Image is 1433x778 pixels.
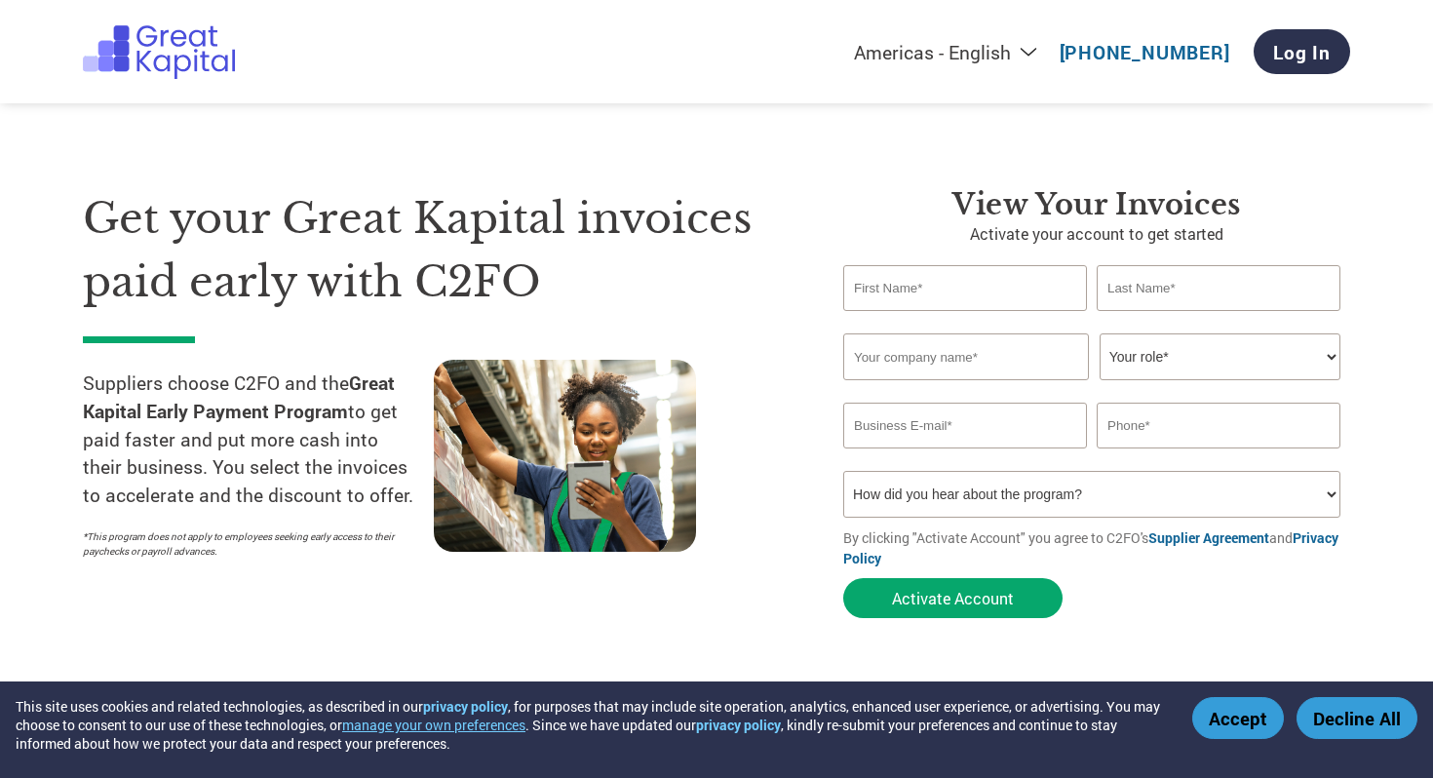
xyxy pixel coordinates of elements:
p: Activate your account to get started [843,222,1350,246]
div: Invalid company name or company name is too long [843,382,1340,395]
div: Invalid last name or last name is too long [1097,313,1340,326]
div: This site uses cookies and related technologies, as described in our , for purposes that may incl... [16,697,1164,753]
a: privacy policy [696,716,781,734]
a: privacy policy [423,697,508,716]
button: manage your own preferences [342,716,525,734]
input: Invalid Email format [843,403,1087,448]
select: Title/Role [1100,333,1340,380]
img: Great Kapital [83,25,235,79]
input: Phone* [1097,403,1340,448]
input: Last Name* [1097,265,1340,311]
div: Inavlid Email Address [843,450,1087,463]
a: [PHONE_NUMBER] [1060,40,1230,64]
button: Decline All [1297,697,1417,739]
strong: Great Kapital Early Payment Program [83,370,395,423]
input: First Name* [843,265,1087,311]
div: Inavlid Phone Number [1097,450,1340,463]
button: Accept [1192,697,1284,739]
p: *This program does not apply to employees seeking early access to their paychecks or payroll adva... [83,529,414,559]
a: Privacy Policy [843,528,1338,567]
h1: Get your Great Kapital invoices paid early with C2FO [83,187,785,313]
button: Activate Account [843,578,1063,618]
img: supply chain worker [434,360,696,552]
a: Log In [1254,29,1350,74]
div: Invalid first name or first name is too long [843,313,1087,326]
p: Suppliers choose C2FO and the to get paid faster and put more cash into their business. You selec... [83,370,434,510]
a: Supplier Agreement [1148,528,1269,547]
h3: View Your Invoices [843,187,1350,222]
input: Your company name* [843,333,1089,380]
p: By clicking "Activate Account" you agree to C2FO's and [843,527,1350,568]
